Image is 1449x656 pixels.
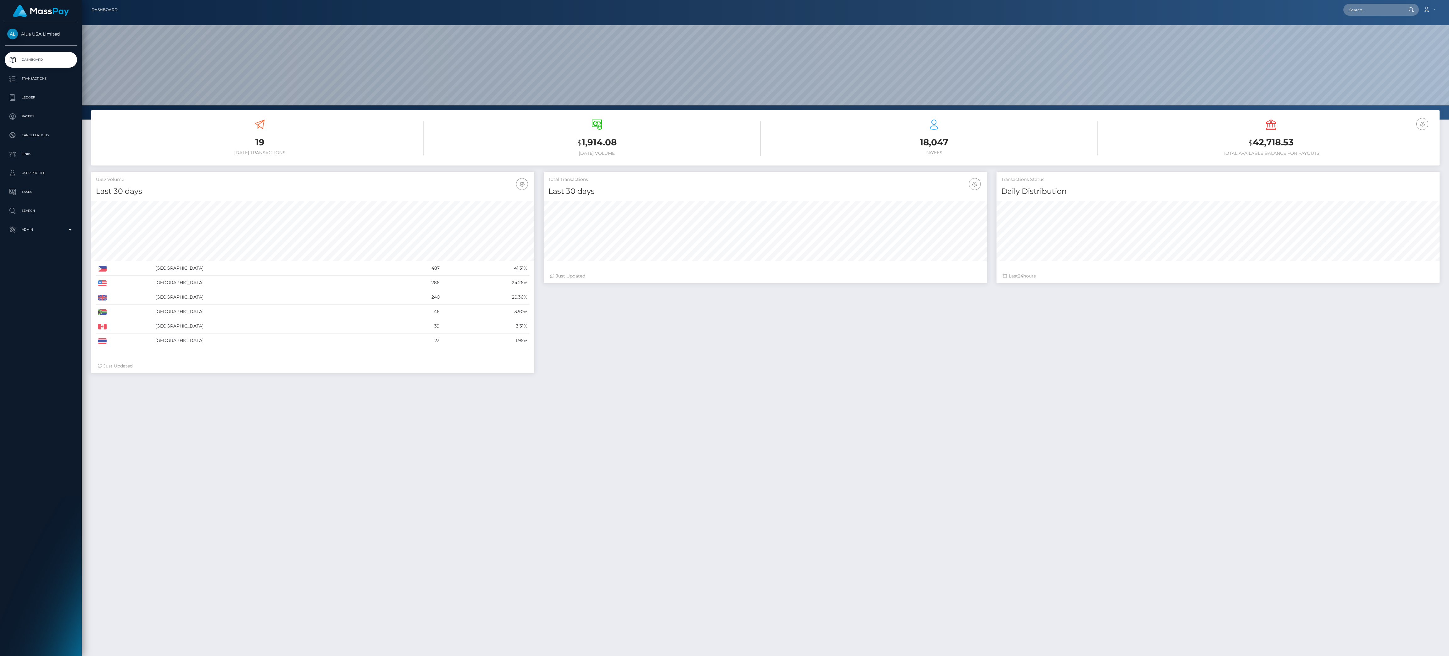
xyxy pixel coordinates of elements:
[7,168,75,178] p: User Profile
[7,225,75,234] p: Admin
[98,280,107,286] img: US.png
[7,74,75,83] p: Transactions
[1001,177,1435,183] h5: Transactions Status
[1343,4,1402,16] input: Search...
[386,261,441,276] td: 487
[577,138,582,147] small: $
[5,71,77,87] a: Transactions
[386,334,441,348] td: 23
[7,149,75,159] p: Links
[442,276,530,290] td: 24.26%
[7,187,75,197] p: Taxes
[92,3,118,16] a: Dashboard
[386,290,441,305] td: 240
[1018,273,1023,279] span: 24
[1107,136,1435,149] h3: 42,718.53
[153,319,386,334] td: [GEOGRAPHIC_DATA]
[96,150,424,155] h6: [DATE] Transactions
[550,273,980,279] div: Just Updated
[98,309,107,315] img: ZA.png
[98,338,107,344] img: TH.png
[98,266,107,272] img: PH.png
[98,295,107,300] img: GB.png
[98,324,107,329] img: CA.png
[5,90,77,105] a: Ledger
[548,186,982,197] h4: Last 30 days
[96,177,530,183] h5: USD Volume
[96,136,424,149] h3: 19
[548,177,982,183] h5: Total Transactions
[442,334,530,348] td: 1.95%
[5,52,77,68] a: Dashboard
[1248,138,1253,147] small: $
[1107,151,1435,156] h6: Total Available Balance for Payouts
[96,186,530,197] h4: Last 30 days
[1001,186,1435,197] h4: Daily Distribution
[7,206,75,216] p: Search
[5,203,77,219] a: Search
[153,305,386,319] td: [GEOGRAPHIC_DATA]
[442,319,530,334] td: 3.31%
[5,146,77,162] a: Links
[7,55,75,64] p: Dashboard
[5,109,77,124] a: Payees
[7,112,75,121] p: Payees
[442,261,530,276] td: 41.31%
[5,222,77,238] a: Admin
[5,165,77,181] a: User Profile
[5,184,77,200] a: Taxes
[97,363,528,369] div: Just Updated
[153,290,386,305] td: [GEOGRAPHIC_DATA]
[770,150,1098,155] h6: Payees
[7,29,18,39] img: Alua USA Limited
[5,127,77,143] a: Cancellations
[153,261,386,276] td: [GEOGRAPHIC_DATA]
[386,319,441,334] td: 39
[442,305,530,319] td: 3.90%
[386,276,441,290] td: 286
[153,334,386,348] td: [GEOGRAPHIC_DATA]
[13,5,69,17] img: MassPay Logo
[442,290,530,305] td: 20.36%
[7,93,75,102] p: Ledger
[7,131,75,140] p: Cancellations
[5,31,77,37] span: Alua USA Limited
[153,276,386,290] td: [GEOGRAPHIC_DATA]
[386,305,441,319] td: 46
[433,136,761,149] h3: 1,914.08
[433,151,761,156] h6: [DATE] Volume
[770,136,1098,149] h3: 18,047
[1003,273,1433,279] div: Last hours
